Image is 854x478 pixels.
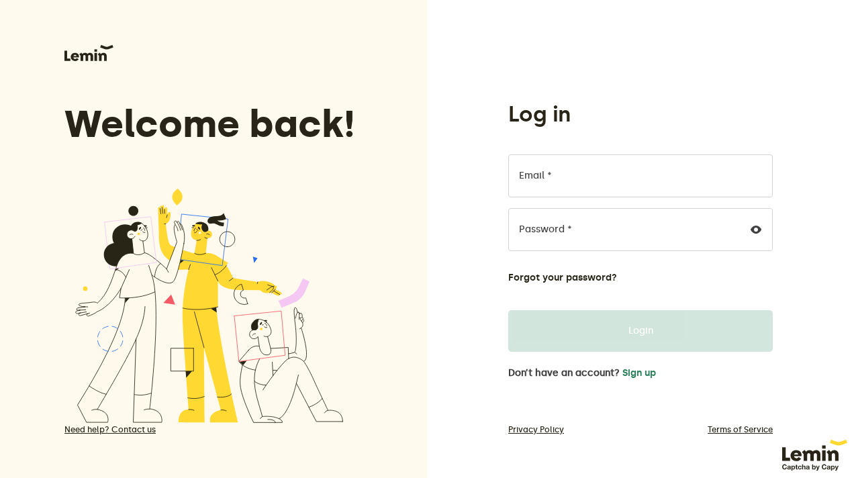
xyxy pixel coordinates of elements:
[508,310,773,352] button: Login
[508,154,773,197] input: Email *
[64,103,355,146] h3: Welcome back!
[782,440,847,471] img: 63f920f45959a057750d25c1_lem1.svg
[508,101,571,128] h1: Log in
[519,224,572,235] label: Password *
[519,171,552,181] label: Email *
[508,424,564,435] a: Privacy Policy
[64,45,113,61] img: Lemin logo
[508,368,620,379] span: Don’t have an account?
[64,424,355,435] a: Need help? Contact us
[622,368,656,379] button: Sign up
[708,424,773,435] a: Terms of Service
[508,273,617,283] button: Forgot your password?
